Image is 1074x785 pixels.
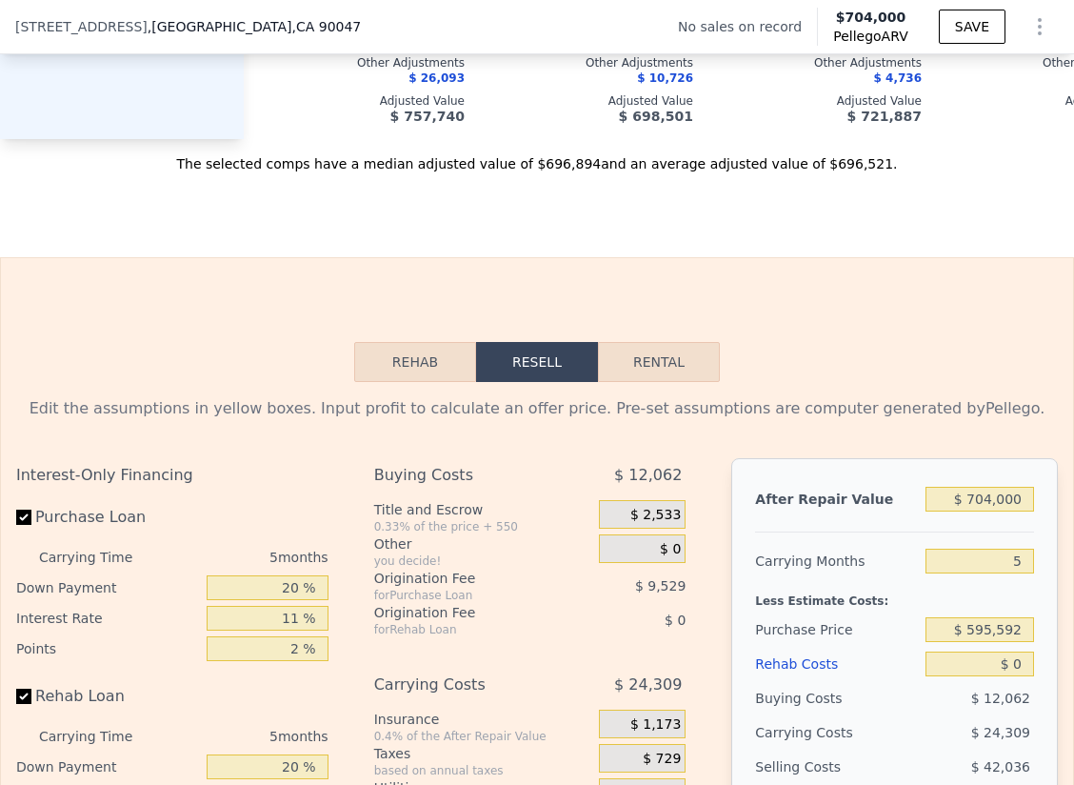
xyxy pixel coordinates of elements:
div: Buying Costs [755,681,918,715]
div: Down Payment [16,573,199,603]
label: Rehab Loan [16,679,199,714]
span: $ 26,093 [408,71,465,85]
div: based on annual taxes [374,763,591,778]
span: $ 0 [660,541,681,558]
div: for Rehab Loan [374,622,557,637]
div: Buying Costs [374,458,557,493]
div: No sales on record [678,17,817,36]
div: Adjusted Value [495,93,693,109]
div: Carrying Time [39,721,145,752]
span: $ 757,740 [390,109,465,124]
div: Selling Costs [755,750,918,784]
span: $ 12,062 [971,691,1030,706]
div: 5 months [152,542,328,573]
span: $ 9,529 [635,578,686,594]
div: Edit the assumptions in yellow boxes. Input profit to calculate an offer price. Pre-set assumptio... [16,397,1058,420]
span: $ 729 [643,751,681,768]
span: $ 4,736 [874,71,922,85]
button: Rehab [354,342,476,382]
div: Insurance [374,710,591,729]
button: Resell [476,342,598,382]
div: After Repair Value [755,482,918,516]
span: $ 1,173 [630,716,681,734]
div: Other Adjustments [267,55,465,70]
span: , [GEOGRAPHIC_DATA] [148,17,361,36]
button: Rental [598,342,720,382]
div: 0.4% of the After Repair Value [374,729,591,744]
div: Adjusted Value [267,93,465,109]
div: Rehab Costs [755,647,918,681]
span: $ 12,062 [614,458,682,493]
div: Title and Escrow [374,500,591,519]
div: you decide! [374,554,591,569]
div: Less Estimate Costs: [755,578,1034,613]
span: [STREET_ADDRESS] [15,17,148,36]
span: $ 721,887 [847,109,922,124]
span: $ 0 [665,613,686,628]
div: Interest Rate [16,603,199,634]
button: Show Options [1021,8,1059,46]
div: Other Adjustments [495,55,693,70]
div: Other [374,534,591,554]
span: $ 2,533 [630,507,681,524]
div: Points [16,634,199,664]
div: Carrying Costs [374,668,557,702]
span: $ 698,501 [619,109,693,124]
span: $ 24,309 [971,725,1030,740]
div: 5 months [152,721,328,752]
div: Carrying Months [755,544,918,578]
span: Pellego ARV [833,27,908,46]
div: Interest-Only Financing [16,458,328,493]
label: Purchase Loan [16,500,199,534]
div: Other Adjustments [724,55,922,70]
div: Carrying Time [39,542,145,573]
div: Origination Fee [374,569,557,588]
input: Purchase Loan [16,510,31,525]
div: for Purchase Loan [374,588,557,603]
div: 0.33% of the price + 550 [374,519,591,534]
div: Carrying Costs [755,715,856,750]
div: Adjusted Value [724,93,922,109]
input: Rehab Loan [16,689,31,704]
span: , CA 90047 [291,19,361,34]
button: SAVE [939,10,1005,44]
div: Origination Fee [374,603,557,622]
span: $ 42,036 [971,759,1030,775]
span: $704,000 [836,10,906,25]
div: Down Payment [16,752,199,782]
div: Purchase Price [755,613,918,647]
span: $ 10,726 [637,71,693,85]
span: $ 24,309 [614,668,682,702]
div: Taxes [374,744,591,763]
